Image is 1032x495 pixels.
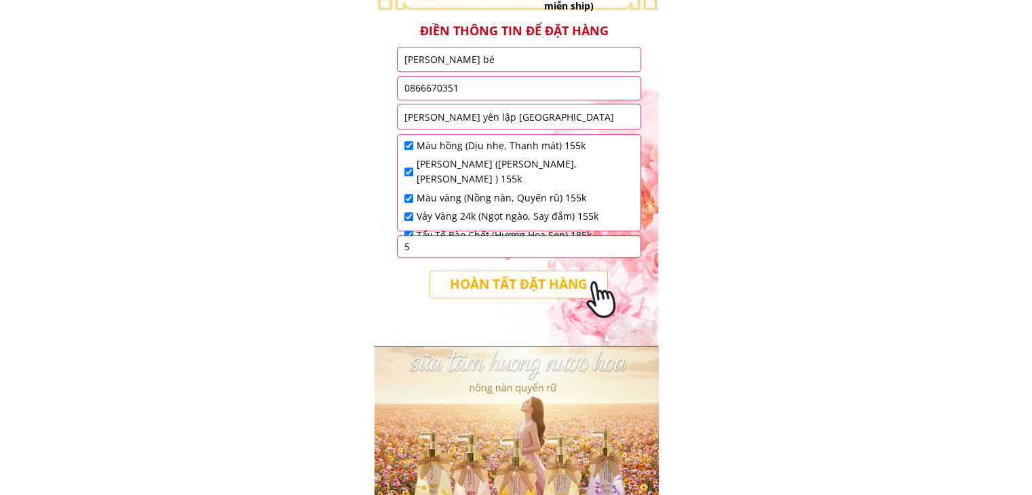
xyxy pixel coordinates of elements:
[417,138,634,153] span: Màu hồng (Dịu nhẹ, Thanh mát) 155k
[401,47,637,71] input: Họ và Tên
[417,228,634,243] span: Tẩy Tế Bào Chết (Hương Hoa Sen) 185k
[430,271,607,298] p: HOÀN TẤT ĐẶT HÀNG
[417,191,634,205] span: Màu vàng (Nồng nàn, Quyến rũ) 155k
[417,209,634,224] span: Vảy Vàng 24k (Ngọt ngào, Say đắm) 155k
[401,77,637,100] input: Số điện thoại
[401,236,637,256] input: Số lượng hoặc ghi chú
[401,104,637,129] input: Địa chỉ cũ chưa sáp nhập
[417,157,634,187] span: [PERSON_NAME] ([PERSON_NAME], [PERSON_NAME] ) 155k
